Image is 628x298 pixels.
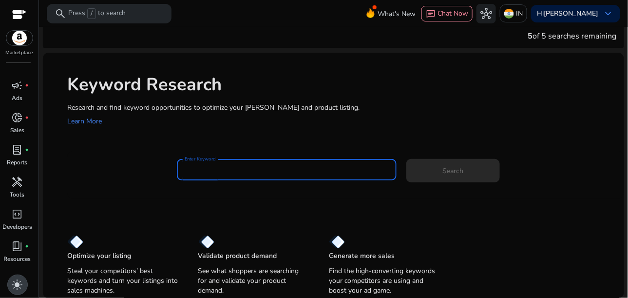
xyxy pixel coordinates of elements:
mat-label: Enter Keyword [185,156,216,162]
p: Developers [2,222,32,231]
span: donut_small [12,112,23,123]
p: See what shoppers are searching for and validate your product demand. [198,266,310,296]
p: Generate more sales [329,251,395,261]
span: / [87,8,96,19]
a: Learn More [67,117,102,126]
p: Hi [537,10,599,17]
h1: Keyword Research [67,74,614,95]
span: campaign [12,79,23,91]
span: light_mode [12,279,23,291]
p: Sales [10,126,24,135]
div: of 5 searches remaining [528,30,617,42]
p: Tools [10,190,25,199]
p: Find the high-converting keywords your competitors are using and boost your ad game. [329,266,440,296]
p: IN [516,5,523,22]
p: Research and find keyword opportunities to optimize your [PERSON_NAME] and product listing. [67,102,614,113]
img: diamond.svg [198,235,214,249]
p: Reports [7,158,28,167]
span: fiber_manual_record [25,148,29,152]
span: fiber_manual_record [25,83,29,87]
span: fiber_manual_record [25,116,29,119]
span: What's New [378,5,416,22]
button: chatChat Now [421,6,473,21]
img: diamond.svg [329,235,345,249]
span: Chat Now [438,9,468,18]
span: chat [426,9,436,19]
p: Press to search [68,8,126,19]
p: Steal your competitors’ best keywords and turn your listings into sales machines. [67,266,179,296]
p: Ads [12,94,23,102]
b: [PERSON_NAME] [544,9,599,18]
span: keyboard_arrow_down [603,8,614,20]
button: hub [476,4,496,23]
p: Marketplace [6,49,33,57]
span: lab_profile [12,144,23,156]
img: diamond.svg [67,235,83,249]
span: handyman [12,176,23,188]
span: code_blocks [12,208,23,220]
img: amazon.svg [6,31,33,45]
p: Optimize your listing [67,251,131,261]
p: Validate product demand [198,251,277,261]
span: hub [480,8,492,20]
img: in.svg [504,9,514,19]
span: search [55,8,66,20]
span: 5 [528,31,533,41]
span: book_4 [12,240,23,252]
span: fiber_manual_record [25,244,29,248]
p: Resources [4,255,31,263]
